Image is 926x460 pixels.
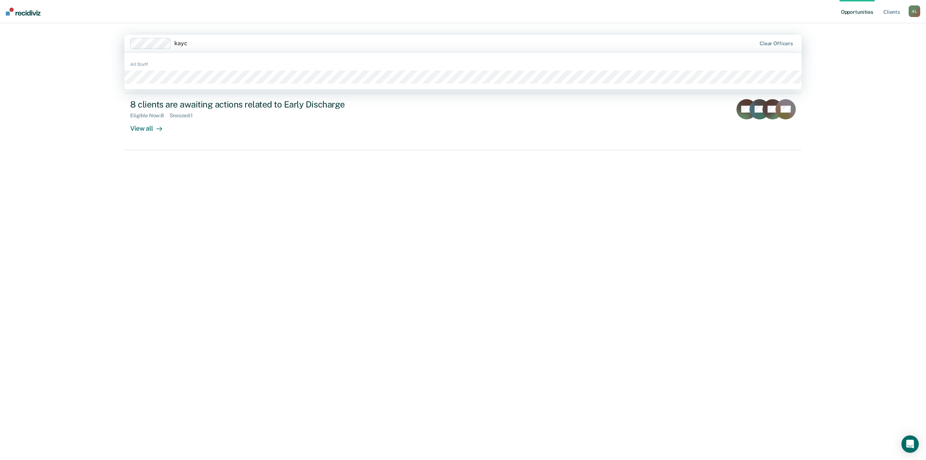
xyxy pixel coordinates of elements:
div: All Staff [124,61,802,68]
button: AL [909,5,920,17]
img: Recidiviz [6,8,41,16]
div: 8 clients are awaiting actions related to Early Discharge [130,99,384,110]
a: 8 clients are awaiting actions related to Early DischargeEligible Now:8Snoozed:1View all [124,93,802,150]
div: View all [130,118,171,132]
div: A L [909,5,920,17]
div: Eligible Now : 8 [130,113,170,119]
div: Clear officers [760,41,793,47]
div: Open Intercom Messenger [901,435,919,453]
div: Snoozed : 1 [170,113,199,119]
